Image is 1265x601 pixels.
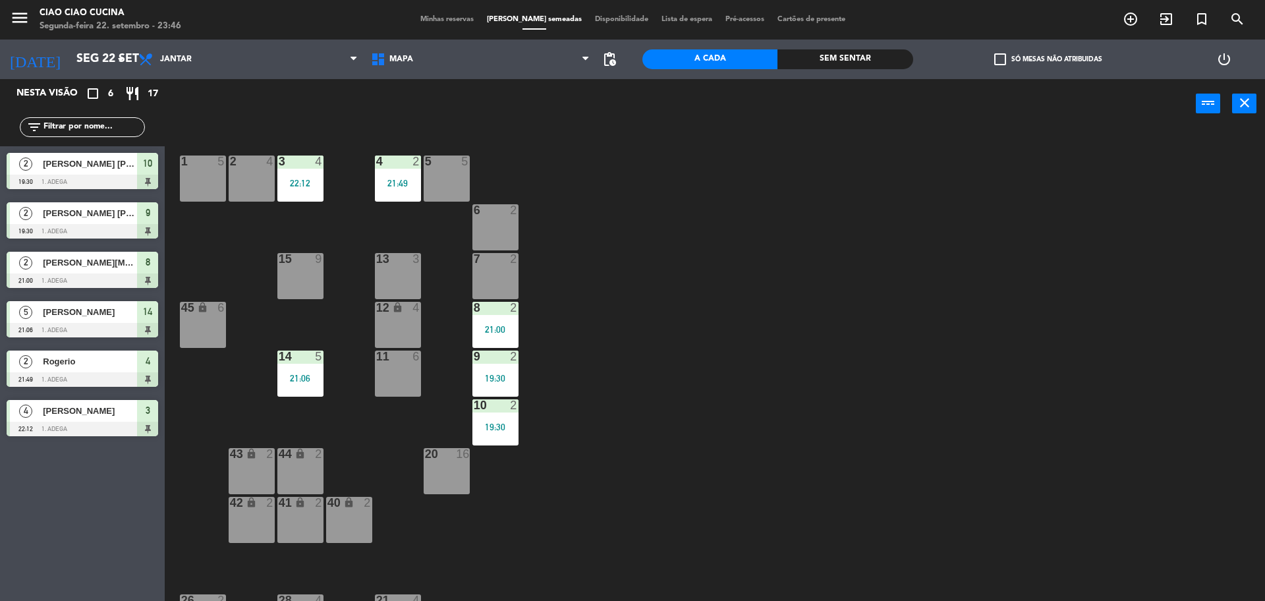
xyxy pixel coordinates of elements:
div: 12 [376,302,377,314]
span: check_box_outline_blank [994,53,1006,65]
div: 4 [376,156,377,167]
span: [PERSON_NAME] semeadas [480,16,588,23]
span: Disponibilidade [588,16,655,23]
input: Filtrar por nome... [42,120,144,134]
span: Cartões de presente [771,16,852,23]
span: [PERSON_NAME] [43,305,137,319]
div: 5 [425,156,426,167]
span: Pré-acessos [719,16,771,23]
span: 4 [146,353,150,369]
div: 6 [412,351,420,362]
i: close [1237,95,1252,111]
div: 5 [315,351,323,362]
div: 2 [510,302,518,314]
div: 5 [217,156,225,167]
span: pending_actions [602,51,617,67]
div: 2 [266,497,274,509]
i: arrow_drop_down [113,51,128,67]
div: 2 [266,448,274,460]
div: Sem sentar [777,49,913,69]
div: Nesta visão [7,86,95,101]
span: [PERSON_NAME][MEDICAL_DATA] [43,256,137,270]
div: 19:30 [472,422,519,432]
button: menu [10,8,30,32]
div: 16 [456,448,469,460]
label: Só mesas não atribuidas [994,53,1102,65]
i: filter_list [26,119,42,135]
span: 14 [143,304,152,320]
span: 3 [146,403,150,418]
div: 4 [266,156,274,167]
i: crop_square [85,86,101,101]
div: 2 [230,156,231,167]
div: 2 [510,351,518,362]
div: 2 [510,253,518,265]
div: 6 [217,302,225,314]
button: close [1232,94,1256,113]
div: 13 [376,253,377,265]
div: 5 [461,156,469,167]
div: 45 [181,302,182,314]
div: Segunda-feira 22. setembro - 23:46 [40,20,181,33]
span: 8 [146,254,150,270]
div: 4 [412,302,420,314]
i: lock [343,497,354,508]
i: restaurant [125,86,140,101]
span: Rogerio [43,355,137,368]
span: Jantar [160,55,192,64]
span: MAPA [389,55,413,64]
div: 21:00 [472,325,519,334]
span: [PERSON_NAME] [PERSON_NAME] [43,206,137,220]
div: 21:06 [277,374,323,383]
span: 17 [148,86,158,101]
i: lock [197,302,208,313]
i: lock [392,302,403,313]
div: 1 [181,156,182,167]
div: 2 [364,497,372,509]
i: menu [10,8,30,28]
span: 5 [19,306,32,319]
span: 6 [108,86,113,101]
span: [PERSON_NAME] [43,404,137,418]
div: 2 [412,156,420,167]
div: Ciao Ciao Cucina [40,7,181,20]
div: 9 [315,253,323,265]
span: 9 [146,205,150,221]
span: 10 [143,156,152,171]
div: 2 [510,399,518,411]
div: 11 [376,351,377,362]
div: 4 [315,156,323,167]
span: 2 [19,157,32,171]
i: turned_in_not [1194,11,1210,27]
div: 2 [315,497,323,509]
i: add_circle_outline [1123,11,1138,27]
i: power_input [1200,95,1216,111]
div: 40 [327,497,328,509]
div: 20 [425,448,426,460]
i: power_settings_new [1216,51,1232,67]
div: 22:12 [277,179,323,188]
i: lock [295,448,306,459]
div: 2 [510,204,518,216]
span: [PERSON_NAME] [PERSON_NAME] [43,157,137,171]
i: lock [246,448,257,459]
div: 2 [315,448,323,460]
div: 19:30 [472,374,519,383]
div: A cada [642,49,777,69]
button: power_input [1196,94,1220,113]
div: 43 [230,448,231,460]
div: 21:49 [375,179,421,188]
i: exit_to_app [1158,11,1174,27]
i: lock [246,497,257,508]
span: 2 [19,355,32,368]
span: 2 [19,256,32,270]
